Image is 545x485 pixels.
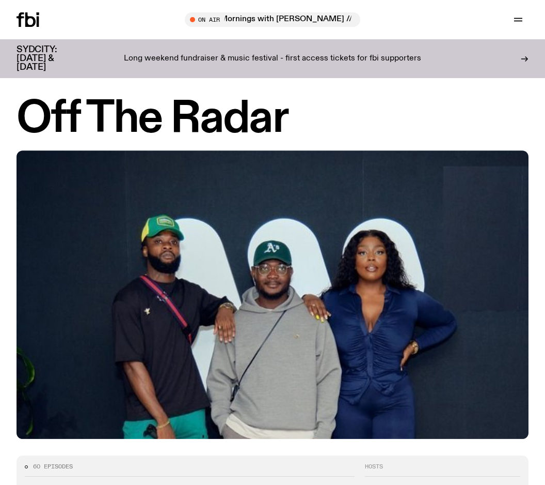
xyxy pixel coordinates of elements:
p: Long weekend fundraiser & music festival - first access tickets for fbi supporters [124,54,421,64]
span: 60 episodes [33,464,73,469]
h2: Hosts [365,464,520,476]
img: CMJ, OVO and MC Q stand together against a dark blue wall with a white graphic. They are gazing c... [17,150,528,439]
h1: Off The Radar [17,98,528,140]
button: On AirMornings with [PERSON_NAME] // INTERVIEW WITH [PERSON_NAME] [185,12,360,27]
h3: SYDCITY: [DATE] & [DATE] [17,46,83,72]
